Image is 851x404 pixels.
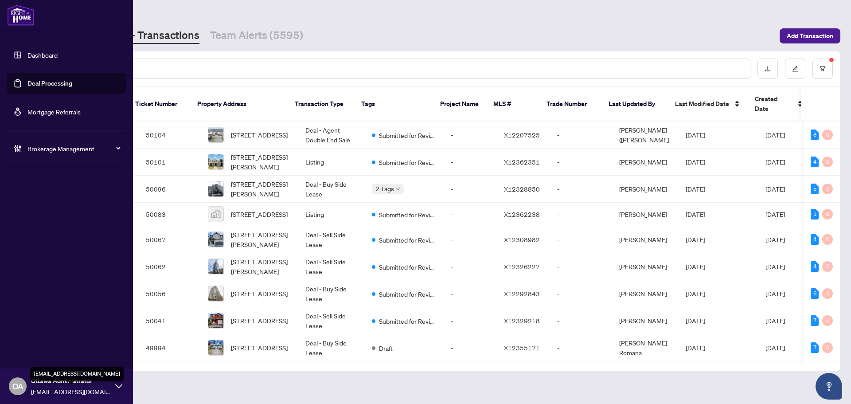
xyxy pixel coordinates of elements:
td: Listing [298,149,365,176]
td: [PERSON_NAME] [612,280,679,307]
span: filter [820,66,826,72]
span: [STREET_ADDRESS] [231,289,288,298]
td: - [550,149,612,176]
img: thumbnail-img [208,207,223,222]
span: [STREET_ADDRESS][PERSON_NAME] [231,179,291,199]
span: Created Date [755,94,792,114]
div: 0 [822,129,833,140]
span: Submitted for Review [379,235,437,245]
td: 50062 [139,253,201,280]
span: [STREET_ADDRESS][PERSON_NAME] [231,257,291,276]
td: - [444,122,497,149]
span: down [396,187,400,191]
span: X12292843 [504,290,540,298]
img: thumbnail-img [208,340,223,355]
span: download [765,66,771,72]
div: 7 [811,342,819,353]
td: 50101 [139,149,201,176]
td: Deal - Agent Double End Sale [298,122,365,149]
td: 50067 [139,226,201,253]
div: 0 [822,261,833,272]
div: 8 [811,129,819,140]
td: - [550,280,612,307]
div: 4 [811,261,819,272]
th: Last Modified Date [668,87,748,122]
th: Tags [354,87,433,122]
button: download [757,59,778,79]
span: Submitted for Review [379,262,437,272]
div: 0 [822,288,833,299]
span: Brokerage Management [27,144,120,153]
a: Deal Processing [27,79,72,87]
div: 0 [822,184,833,194]
span: [STREET_ADDRESS][PERSON_NAME] [231,152,291,172]
span: Submitted for Review [379,316,437,326]
td: - [444,334,497,361]
span: [DATE] [686,263,705,271]
td: [PERSON_NAME] [612,176,679,203]
span: [STREET_ADDRESS] [231,209,288,219]
th: Created Date [748,87,810,122]
td: - [444,149,497,176]
img: thumbnail-img [208,127,223,142]
button: Add Transaction [780,28,840,43]
div: 7 [811,315,819,326]
button: edit [785,59,805,79]
span: Draft [379,343,393,353]
td: [PERSON_NAME] [612,253,679,280]
span: [DATE] [686,131,705,139]
span: [DATE] [686,317,705,325]
button: filter [812,59,833,79]
span: [DATE] [765,185,785,193]
img: thumbnail-img [208,313,223,328]
span: [DATE] [765,210,785,218]
img: thumbnail-img [208,154,223,169]
td: - [444,203,497,226]
td: - [444,280,497,307]
span: [STREET_ADDRESS][PERSON_NAME] [231,230,291,249]
td: Deal - Buy Side Lease [298,334,365,361]
div: 4 [811,157,819,167]
td: - [550,253,612,280]
th: Property Address [190,87,288,122]
th: MLS # [486,87,539,122]
span: [DATE] [686,158,705,166]
img: thumbnail-img [208,181,223,196]
td: [PERSON_NAME] [612,307,679,334]
div: 0 [822,342,833,353]
span: Last Modified Date [675,99,729,109]
span: [DATE] [686,235,705,243]
span: [STREET_ADDRESS] [231,130,288,140]
div: 0 [822,315,833,326]
span: Submitted for Review [379,130,437,140]
td: - [550,176,612,203]
span: X12362351 [504,158,540,166]
td: - [444,226,497,253]
span: Submitted for Review [379,210,437,220]
td: - [444,253,497,280]
td: Deal - Sell Side Lease [298,226,365,253]
span: Add Transaction [787,29,833,43]
div: [EMAIL_ADDRESS][DOMAIN_NAME] [30,367,124,381]
th: Project Name [433,87,486,122]
span: [STREET_ADDRESS] [231,343,288,353]
img: thumbnail-img [208,232,223,247]
span: 2 Tags [375,184,394,194]
span: edit [792,66,798,72]
td: 50083 [139,203,201,226]
div: 0 [822,209,833,220]
td: - [444,307,497,334]
span: [DATE] [765,158,785,166]
a: Mortgage Referrals [27,108,81,116]
span: Submitted for Review [379,289,437,299]
td: - [550,203,612,226]
span: [DATE] [686,185,705,193]
div: 4 [811,234,819,245]
td: - [550,334,612,361]
span: X12207525 [504,131,540,139]
span: [DATE] [765,317,785,325]
td: Deal - Sell Side Lease [298,307,365,334]
a: Dashboard [27,51,58,59]
td: 50056 [139,280,201,307]
img: logo [7,4,35,26]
